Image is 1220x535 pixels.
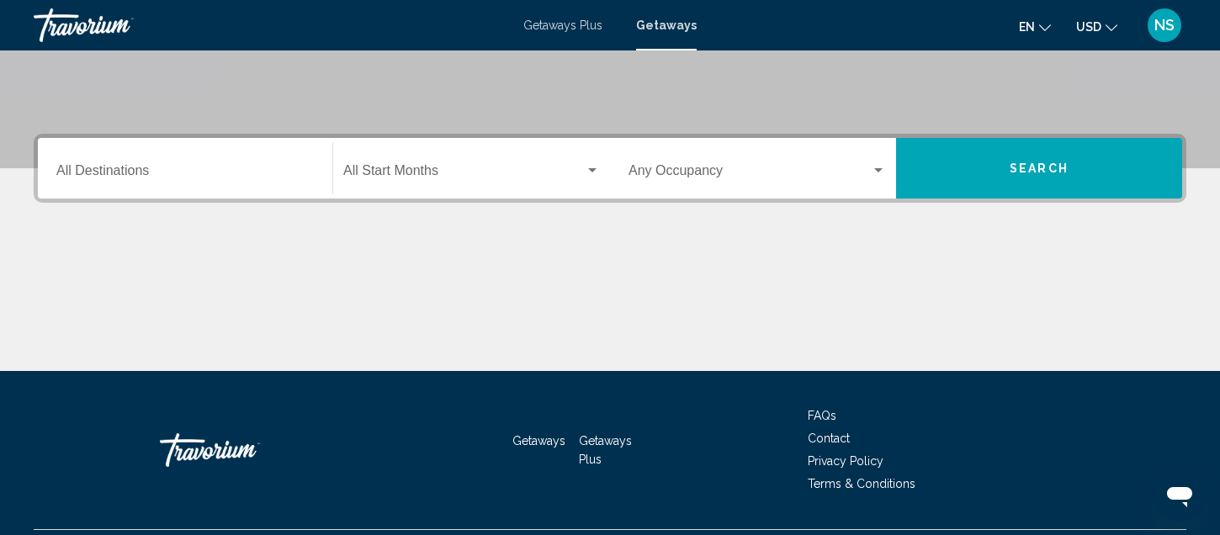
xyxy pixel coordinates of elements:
[808,454,883,468] a: Privacy Policy
[512,434,565,448] a: Getaways
[808,477,915,490] a: Terms & Conditions
[808,409,836,422] a: FAQs
[1143,8,1186,43] button: User Menu
[896,138,1182,199] button: Search
[1019,14,1051,39] button: Change language
[1154,17,1175,34] span: NS
[1153,468,1207,522] iframe: Button to launch messaging window
[636,19,697,32] a: Getaways
[1010,162,1069,176] span: Search
[38,138,1182,199] div: Search widget
[1076,20,1101,34] span: USD
[579,434,632,466] a: Getaways Plus
[523,19,602,32] a: Getaways Plus
[34,8,507,42] a: Travorium
[1019,20,1035,34] span: en
[160,425,328,475] a: Travorium
[1076,14,1117,39] button: Change currency
[808,432,850,445] a: Contact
